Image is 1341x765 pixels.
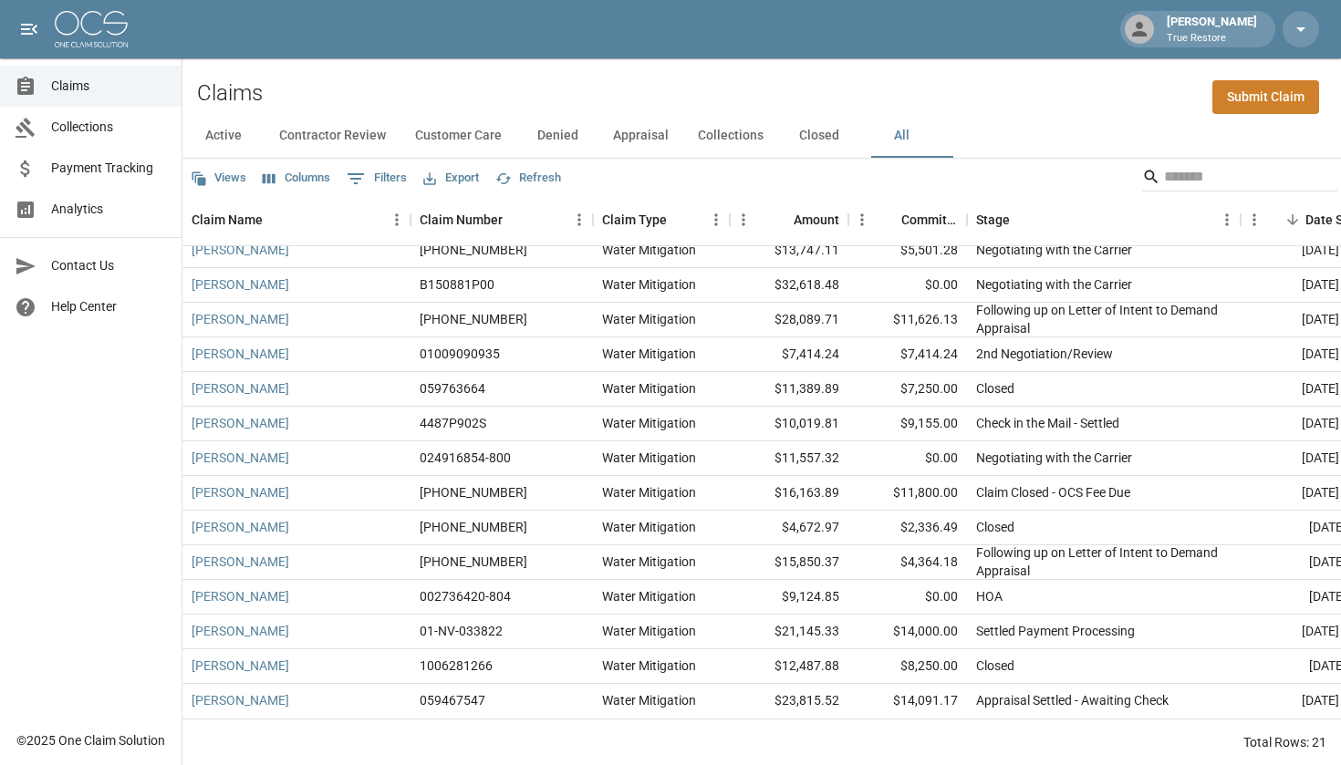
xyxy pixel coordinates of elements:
[420,449,511,467] div: 024916854-800
[420,622,503,640] div: 01-NV-033822
[1280,207,1305,233] button: Sort
[848,511,967,545] div: $2,336.49
[602,553,696,571] div: Water Mitigation
[976,414,1119,432] div: Check in the Mail - Settled
[1159,13,1264,46] div: [PERSON_NAME]
[730,545,848,580] div: $15,850.37
[566,206,593,233] button: Menu
[1212,80,1319,114] a: Submit Claim
[730,268,848,303] div: $32,618.48
[976,483,1130,501] div: Claim Closed - OCS Fee Due
[768,207,794,233] button: Sort
[848,684,967,718] div: $14,091.17
[1213,206,1241,233] button: Menu
[901,194,958,245] div: Committed Amount
[860,114,942,158] button: All
[602,483,696,501] div: Water Mitigation
[1243,733,1326,751] div: Total Rows: 21
[192,241,289,259] a: [PERSON_NAME]
[848,441,967,476] div: $0.00
[730,337,848,372] div: $7,414.24
[794,194,839,245] div: Amount
[976,194,1010,245] div: Stage
[976,543,1232,580] div: Following up on Letter of Intent to Demand Appraisal
[192,414,289,432] a: [PERSON_NAME]
[192,449,289,467] a: [PERSON_NAME]
[420,275,494,294] div: B150881P00
[848,372,967,407] div: $7,250.00
[1167,31,1257,47] p: True Restore
[730,194,848,245] div: Amount
[848,615,967,649] div: $14,000.00
[420,656,493,675] div: 1006281266
[730,615,848,649] div: $21,145.33
[730,649,848,684] div: $12,487.88
[11,11,47,47] button: open drawer
[848,407,967,441] div: $9,155.00
[192,656,289,675] a: [PERSON_NAME]
[51,200,167,219] span: Analytics
[192,622,289,640] a: [PERSON_NAME]
[420,553,527,571] div: 300-0393223-2025
[420,310,527,328] div: 300-0457498-2025
[976,301,1232,337] div: Following up on Letter of Intent to Demand Appraisal
[848,337,967,372] div: $7,414.24
[602,345,696,363] div: Water Mitigation
[602,449,696,467] div: Water Mitigation
[848,580,967,615] div: $0.00
[876,207,901,233] button: Sort
[420,379,485,398] div: 059763664
[730,372,848,407] div: $11,389.89
[730,476,848,511] div: $16,163.89
[383,206,411,233] button: Menu
[778,114,860,158] button: Closed
[420,691,485,709] div: 059467547
[1142,162,1337,195] div: Search
[602,241,696,259] div: Water Mitigation
[976,691,1169,709] div: Appraisal Settled - Awaiting Check
[342,164,411,193] button: Show filters
[730,580,848,615] div: $9,124.85
[503,207,528,233] button: Sort
[848,194,967,245] div: Committed Amount
[702,206,730,233] button: Menu
[1241,206,1268,233] button: Menu
[848,303,967,337] div: $11,626.13
[730,511,848,545] div: $4,672.97
[51,118,167,137] span: Collections
[976,518,1014,536] div: Closed
[51,159,167,178] span: Payment Tracking
[192,518,289,536] a: [PERSON_NAME]
[265,114,400,158] button: Contractor Review
[602,310,696,328] div: Water Mitigation
[848,649,967,684] div: $8,250.00
[602,275,696,294] div: Water Mitigation
[730,303,848,337] div: $28,089.71
[593,194,730,245] div: Claim Type
[411,194,593,245] div: Claim Number
[848,268,967,303] div: $0.00
[419,164,483,192] button: Export
[730,407,848,441] div: $10,019.81
[602,622,696,640] div: Water Mitigation
[602,414,696,432] div: Water Mitigation
[976,587,1003,605] div: HOA
[197,80,263,107] h2: Claims
[602,587,696,605] div: Water Mitigation
[400,114,516,158] button: Customer Care
[192,310,289,328] a: [PERSON_NAME]
[976,622,1135,640] div: Settled Payment Processing
[848,206,876,233] button: Menu
[420,483,527,501] div: 01-009-037862
[192,587,289,605] a: [PERSON_NAME]
[258,164,335,192] button: Select columns
[683,114,778,158] button: Collections
[192,194,263,245] div: Claim Name
[848,545,967,580] div: $4,364.18
[730,441,848,476] div: $11,557.32
[976,241,1132,259] div: Negotiating with the Carrier
[730,684,848,718] div: $23,815.52
[16,731,165,749] div: © 2025 One Claim Solution
[602,194,667,245] div: Claim Type
[976,345,1113,363] div: 2nd Negotiation/Review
